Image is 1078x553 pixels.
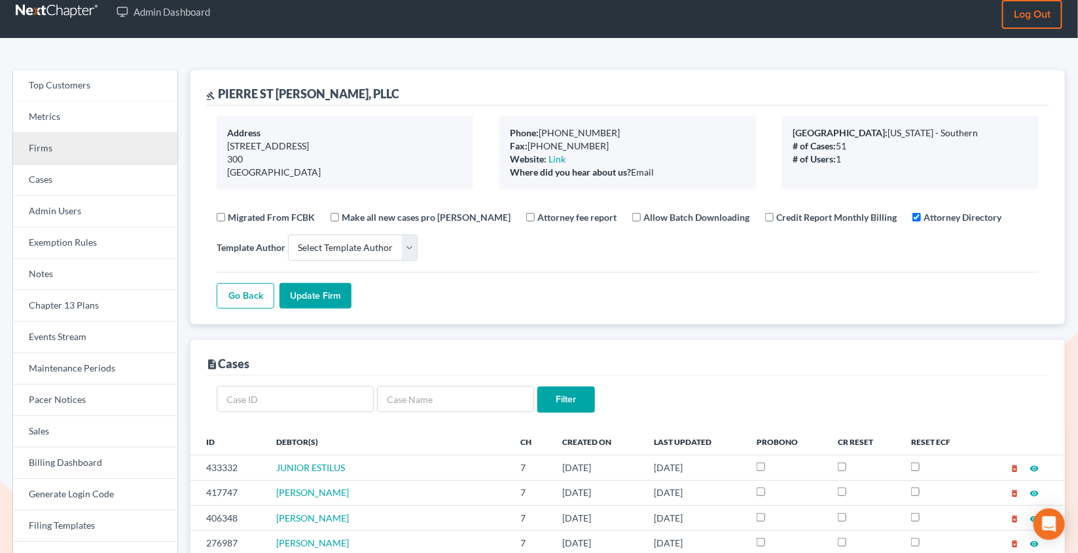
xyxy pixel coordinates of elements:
td: [DATE] [643,505,746,530]
div: 51 [793,140,1028,153]
td: [DATE] [552,505,643,530]
a: Sales [13,416,177,448]
i: description [206,358,218,370]
label: Make all new cases pro [PERSON_NAME] [342,210,511,224]
div: 300 [227,153,463,166]
a: Generate Login Code [13,479,177,510]
i: delete_forever [1010,464,1019,473]
label: Attorney Directory [924,210,1001,224]
td: [DATE] [643,455,746,480]
input: Filter [537,387,595,413]
a: Exemption Rules [13,227,177,259]
b: Address [227,127,261,138]
td: 406348 [190,505,266,530]
td: 7 [511,505,552,530]
b: # of Cases: [793,140,836,151]
a: visibility [1030,537,1039,548]
th: Debtor(s) [266,429,510,455]
a: Maintenance Periods [13,353,177,385]
b: Phone: [510,127,539,138]
a: Admin Users [13,196,177,227]
i: visibility [1030,464,1039,473]
a: Metrics [13,102,177,133]
i: delete_forever [1010,514,1019,524]
div: [GEOGRAPHIC_DATA] [227,166,463,179]
a: visibility [1030,487,1039,498]
label: Allow Batch Downloading [643,210,749,224]
a: delete_forever [1010,537,1019,548]
input: Case ID [217,386,374,412]
a: Events Stream [13,322,177,353]
th: ID [190,429,266,455]
a: visibility [1030,512,1039,524]
a: Firms [13,133,177,164]
th: CR Reset [827,429,901,455]
th: Reset ECF [901,429,979,455]
th: Ch [511,429,552,455]
td: 7 [511,455,552,480]
a: [PERSON_NAME] [276,487,349,498]
a: [PERSON_NAME] [276,512,349,524]
i: visibility [1030,539,1039,548]
b: Website: [510,153,547,164]
i: gavel [206,91,215,100]
i: visibility [1030,514,1039,524]
b: [GEOGRAPHIC_DATA]: [793,127,888,138]
th: Created On [552,429,643,455]
a: visibility [1030,462,1039,473]
div: [PHONE_NUMBER] [510,140,746,153]
div: [STREET_ADDRESS] [227,140,463,153]
div: [US_STATE] - Southern [793,126,1028,140]
td: 7 [511,480,552,505]
td: [DATE] [552,455,643,480]
td: [DATE] [643,480,746,505]
th: ProBono [746,429,827,455]
b: # of Users: [793,153,836,164]
a: delete_forever [1010,462,1019,473]
a: Link [548,153,566,164]
a: Top Customers [13,70,177,102]
a: JUNIOR ESTILUS [276,462,345,473]
input: Case Name [377,386,534,412]
a: [PERSON_NAME] [276,537,349,548]
td: 417747 [190,480,266,505]
div: [PHONE_NUMBER] [510,126,746,140]
td: [DATE] [552,480,643,505]
a: Notes [13,259,177,290]
td: 433332 [190,455,266,480]
label: Attorney fee report [537,210,617,224]
a: Go Back [217,283,274,309]
a: delete_forever [1010,487,1019,498]
a: Pacer Notices [13,385,177,416]
i: delete_forever [1010,539,1019,548]
a: Billing Dashboard [13,448,177,479]
a: Chapter 13 Plans [13,290,177,322]
th: Last Updated [643,429,746,455]
input: Update Firm [279,283,351,309]
a: Filing Templates [13,510,177,542]
b: Where did you hear about us? [510,166,631,178]
a: delete_forever [1010,512,1019,524]
b: Fax: [510,140,528,151]
div: Open Intercom Messenger [1033,508,1065,540]
i: visibility [1030,489,1039,498]
i: delete_forever [1010,489,1019,498]
a: Cases [13,164,177,196]
label: Migrated From FCBK [228,210,315,224]
div: 1 [793,153,1028,166]
label: Credit Report Monthly Billing [776,210,897,224]
div: Cases [206,356,249,372]
div: PIERRE ST [PERSON_NAME], PLLC [206,86,399,102]
div: Email [510,166,746,179]
label: Template Author [217,240,285,254]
